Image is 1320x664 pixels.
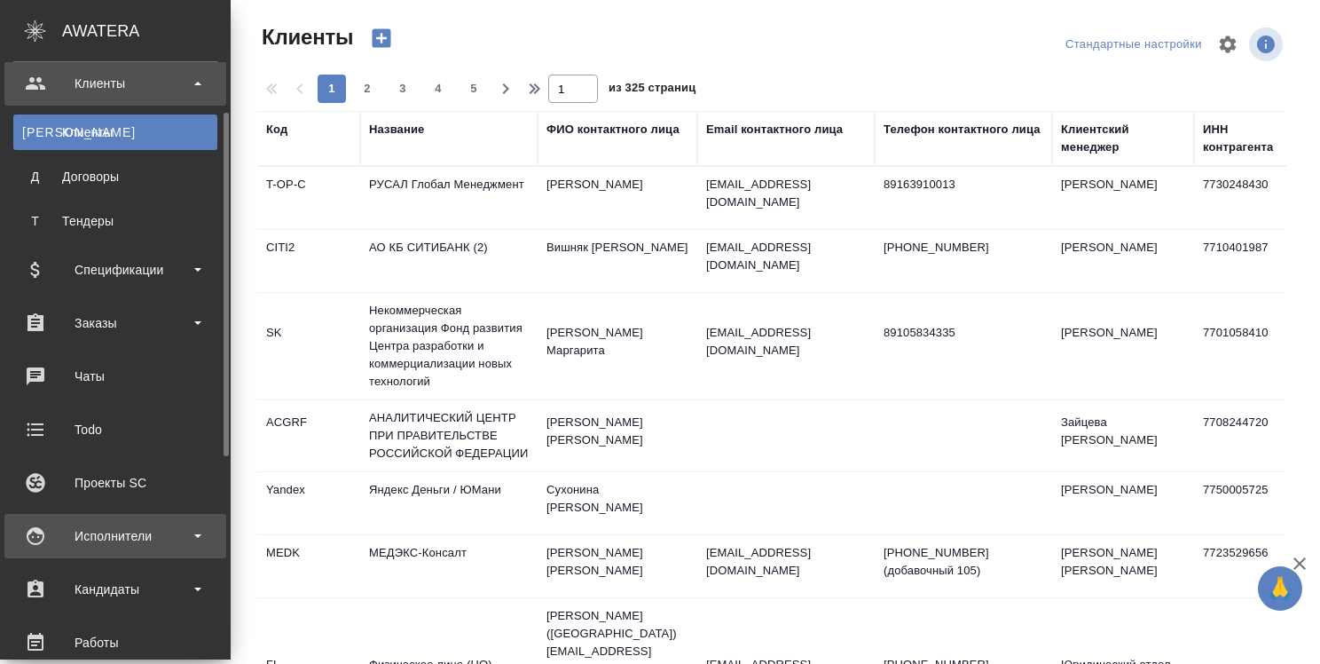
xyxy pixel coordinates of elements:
[538,472,697,534] td: Сухонина [PERSON_NAME]
[257,167,360,229] td: T-OP-C
[389,75,417,103] button: 3
[1052,315,1194,377] td: [PERSON_NAME]
[13,470,217,496] div: Проекты SC
[1061,121,1185,156] div: Клиентский менеджер
[22,123,208,141] div: Клиенты
[460,80,488,98] span: 5
[13,159,217,194] a: ДДоговоры
[13,363,217,390] div: Чаты
[360,535,538,597] td: МЕДЭКС-Консалт
[13,310,217,336] div: Заказы
[353,80,381,98] span: 2
[884,176,1043,194] p: 89163910013
[62,13,231,49] div: AWATERA
[13,576,217,603] div: Кандидаты
[257,23,353,51] span: Клиенты
[538,230,697,292] td: Вишняк [PERSON_NAME]
[13,523,217,549] div: Исполнители
[884,121,1041,138] div: Телефон контактного лица
[1194,230,1297,292] td: 7710401987
[369,121,424,138] div: Название
[1052,167,1194,229] td: [PERSON_NAME]
[538,535,697,597] td: [PERSON_NAME] [PERSON_NAME]
[460,75,488,103] button: 5
[1194,535,1297,597] td: 7723529656
[22,168,208,186] div: Договоры
[266,121,287,138] div: Код
[706,176,866,211] p: [EMAIL_ADDRESS][DOMAIN_NAME]
[424,80,452,98] span: 4
[884,239,1043,257] p: [PHONE_NUMBER]
[1052,230,1194,292] td: [PERSON_NAME]
[1052,472,1194,534] td: [PERSON_NAME]
[1203,121,1288,156] div: ИНН контрагента
[1061,31,1206,59] div: split button
[609,77,695,103] span: из 325 страниц
[1194,405,1297,467] td: 7708244720
[1052,535,1194,597] td: [PERSON_NAME] [PERSON_NAME]
[1194,472,1297,534] td: 7750005725
[1265,570,1295,607] span: 🙏
[22,212,208,230] div: Тендеры
[389,80,417,98] span: 3
[13,203,217,239] a: ТТендеры
[884,324,1043,342] p: 89105834335
[706,239,866,274] p: [EMAIL_ADDRESS][DOMAIN_NAME]
[257,405,360,467] td: ACGRF
[546,121,680,138] div: ФИО контактного лица
[706,121,843,138] div: Email контактного лица
[360,400,538,471] td: АНАЛИТИЧЕСКИЙ ЦЕНТР ПРИ ПРАВИТЕЛЬСТВЕ РОССИЙСКОЙ ФЕДЕРАЦИИ
[360,230,538,292] td: АО КБ СИТИБАНК (2)
[1052,405,1194,467] td: Зайцева [PERSON_NAME]
[13,416,217,443] div: Todo
[353,75,381,103] button: 2
[360,293,538,399] td: Некоммерческая организация Фонд развития Центра разработки и коммерциализации новых технологий
[1206,23,1249,66] span: Настроить таблицу
[538,315,697,377] td: [PERSON_NAME] Маргарита
[4,354,226,399] a: Чаты
[4,407,226,452] a: Todo
[1194,315,1297,377] td: 7701058410
[257,535,360,597] td: MEDK
[706,324,866,360] p: [EMAIL_ADDRESS][DOMAIN_NAME]
[424,75,452,103] button: 4
[257,315,360,377] td: SK
[360,23,403,53] button: Создать
[360,167,538,229] td: РУСАЛ Глобал Менеджмент
[13,115,217,150] a: [PERSON_NAME]Клиенты
[1258,566,1302,611] button: 🙏
[13,257,217,283] div: Спецификации
[1194,167,1297,229] td: 7730248430
[706,544,866,580] p: [EMAIL_ADDRESS][DOMAIN_NAME]
[884,544,1043,580] p: [PHONE_NUMBER] (добавочный 105)
[13,629,217,656] div: Работы
[538,405,697,467] td: [PERSON_NAME] [PERSON_NAME]
[4,461,226,505] a: Проекты SC
[1249,28,1286,61] span: Посмотреть информацию
[538,167,697,229] td: [PERSON_NAME]
[257,472,360,534] td: Yandex
[13,70,217,97] div: Клиенты
[360,472,538,534] td: Яндекс Деньги / ЮМани
[257,230,360,292] td: CITI2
